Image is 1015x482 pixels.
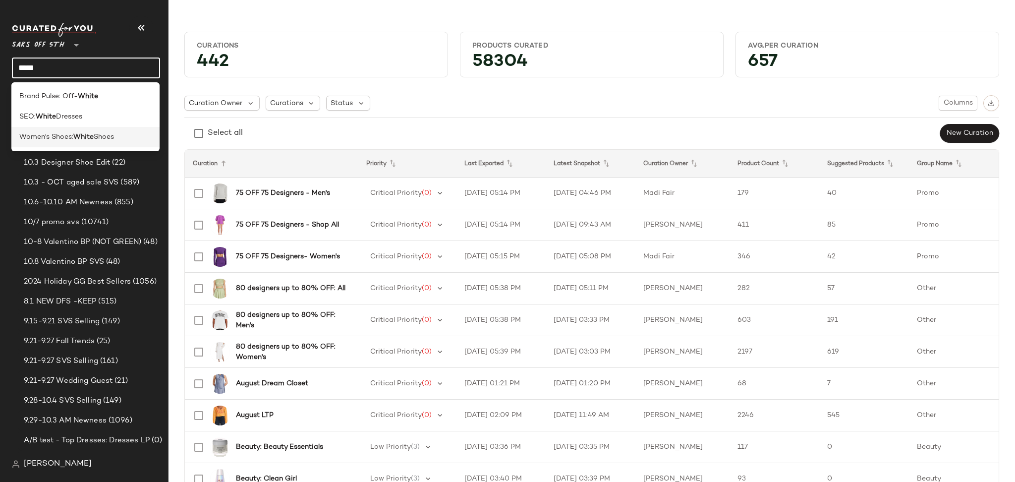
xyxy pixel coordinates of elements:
span: Critical Priority [370,380,422,387]
div: Curations [197,41,436,51]
img: 0400022406067_GRAPE [210,247,230,267]
img: 0400022937105_SAGE [210,279,230,299]
span: 2024 Holiday GG Best Sellers [24,276,131,288]
td: [DATE] 09:43 AM [546,209,635,241]
td: [PERSON_NAME] [635,431,730,463]
span: Saks OFF 5TH [12,34,64,52]
td: 545 [819,400,909,431]
div: Products Curated [472,41,711,51]
span: 9.15-9.21 SVS Selling [24,316,100,327]
td: 0 [819,431,909,463]
span: Status [331,98,353,109]
td: [DATE] 05:15 PM [456,241,546,273]
img: 0400016980322 [210,437,230,457]
img: svg%3e [12,460,20,468]
img: 0400023018091_AMETHYST [210,215,230,235]
th: Priority [358,150,456,178]
span: Critical Priority [370,253,422,260]
div: 58304 [464,55,719,73]
b: 75 OFF 75 Designers - Men's [236,188,330,198]
td: 7 [819,368,909,400]
span: (0) [150,435,162,446]
span: Curation Owner [189,98,242,109]
span: (589) [118,177,139,188]
div: 657 [740,55,995,73]
th: Latest Snapshot [546,150,635,178]
td: [DATE] 01:21 PM [456,368,546,400]
span: (149) [101,395,121,407]
b: Beauty: Beauty Essentials [236,442,323,452]
th: Suggested Products [819,150,909,178]
td: [DATE] 03:35 PM [546,431,635,463]
td: [DATE] 05:38 PM [456,273,546,304]
span: (855) [113,197,133,208]
b: 75 OFF 75 Designers - Shop All [236,220,339,230]
span: Shoes [94,132,114,142]
span: (0) [422,316,432,324]
td: Other [909,400,999,431]
span: Critical Priority [370,189,422,197]
span: (0) [422,253,432,260]
td: 619 [819,336,909,368]
span: (515) [96,296,116,307]
td: 68 [730,368,819,400]
b: 80 designers up to 80% OFF: Men's [236,310,346,331]
td: 603 [730,304,819,336]
td: Promo [909,209,999,241]
td: [PERSON_NAME] [635,304,730,336]
span: (25) [95,336,111,347]
span: Women's Shoes: [19,132,73,142]
td: 346 [730,241,819,273]
img: 0400022730229_WHITE [210,342,230,362]
td: [DATE] 05:11 PM [546,273,635,304]
b: White [73,132,94,142]
td: [DATE] 05:38 PM [456,304,546,336]
span: (48) [141,237,158,248]
td: [PERSON_NAME] [635,400,730,431]
span: Brand Pulse: Off- [19,91,78,102]
span: 10.3 Designer Shoe Edit [24,157,110,169]
td: Madi Fair [635,178,730,209]
td: [DATE] 02:09 PM [456,400,546,431]
td: 40 [819,178,909,209]
td: [DATE] 03:33 PM [546,304,635,336]
td: Madi Fair [635,241,730,273]
span: (48) [104,256,120,268]
img: 0400017415376 [210,406,230,425]
span: 9.21-9.27 Fall Trends [24,336,95,347]
span: Critical Priority [370,285,422,292]
td: Other [909,336,999,368]
span: Critical Priority [370,412,422,419]
td: [DATE] 05:14 PM [456,209,546,241]
b: 75 OFF 75 Designers- Women's [236,251,340,262]
td: 179 [730,178,819,209]
td: 85 [819,209,909,241]
td: [PERSON_NAME] [635,209,730,241]
img: cfy_white_logo.C9jOOHJF.svg [12,23,96,37]
span: 9.21-9.27 SVS Selling [24,356,98,367]
span: Dresses [56,112,82,122]
span: (0) [422,189,432,197]
td: [DATE] 03:03 PM [546,336,635,368]
b: August LTP [236,410,274,421]
th: Group Name [909,150,999,178]
td: Other [909,368,999,400]
td: [DATE] 04:46 PM [546,178,635,209]
td: [PERSON_NAME] [635,273,730,304]
td: [DATE] 11:49 AM [546,400,635,431]
td: 282 [730,273,819,304]
td: [PERSON_NAME] [635,336,730,368]
img: 0400022500702_IVORY [210,183,230,203]
span: (1096) [107,415,132,426]
b: White [78,91,98,102]
span: Critical Priority [370,316,422,324]
span: (149) [100,316,120,327]
span: 10/7 promo svs [24,217,79,228]
td: 117 [730,431,819,463]
img: 0400022885650_SLATEBLUE [210,374,230,394]
span: 9.21-9.27 Wedding Guest [24,375,113,387]
span: (161) [98,356,118,367]
td: [DATE] 05:39 PM [456,336,546,368]
span: SEO: [19,112,36,122]
td: [DATE] 03:36 PM [456,431,546,463]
